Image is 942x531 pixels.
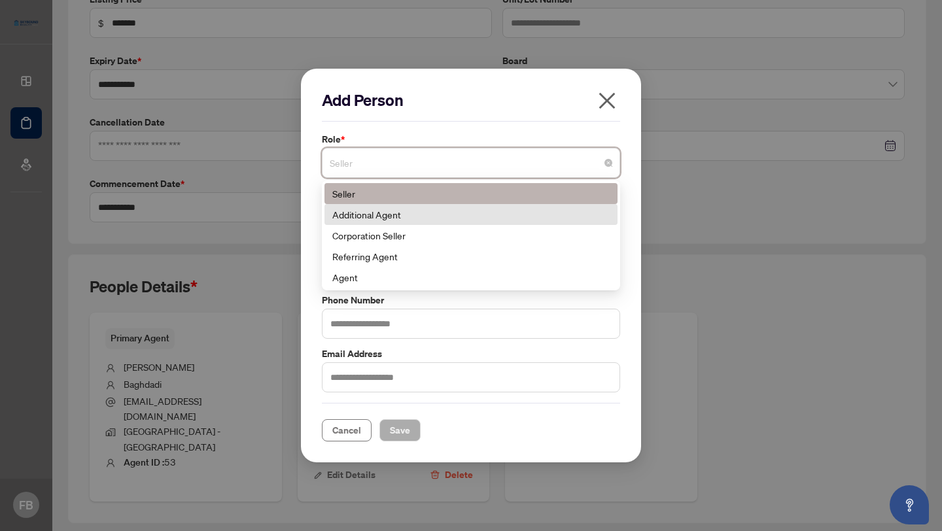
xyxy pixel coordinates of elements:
div: Referring Agent [332,249,610,264]
span: Seller [330,150,612,175]
div: Corporation Seller [324,225,618,246]
div: Referring Agent [324,246,618,267]
label: Role [322,132,620,146]
span: close [597,90,618,111]
div: Agent [324,267,618,288]
button: Cancel [322,419,372,441]
button: Save [379,419,421,441]
div: Seller [332,186,610,201]
button: Open asap [890,485,929,524]
div: Additional Agent [332,207,610,222]
div: Seller [324,183,618,204]
div: Additional Agent [324,204,618,225]
span: close-circle [604,159,612,167]
span: Cancel [332,420,361,441]
div: Agent [332,270,610,284]
h2: Add Person [322,90,620,111]
label: Email Address [322,347,620,361]
label: Phone Number [322,293,620,307]
div: Corporation Seller [332,228,610,243]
